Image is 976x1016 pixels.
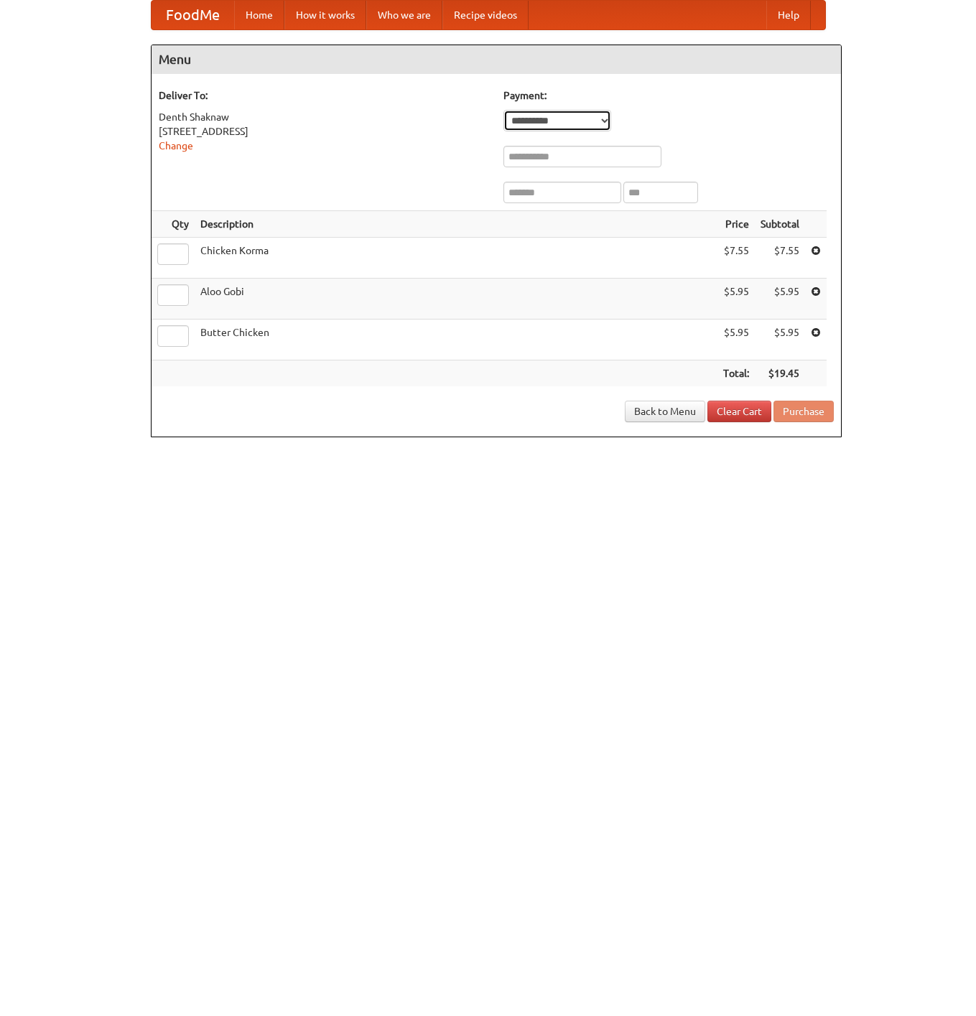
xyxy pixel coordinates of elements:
a: Recipe videos [442,1,529,29]
td: $7.55 [755,238,805,279]
h5: Deliver To: [159,88,489,103]
div: Denth Shaknaw [159,110,489,124]
th: Description [195,211,717,238]
th: Qty [152,211,195,238]
td: Chicken Korma [195,238,717,279]
td: $5.95 [717,320,755,360]
a: Change [159,140,193,152]
a: FoodMe [152,1,234,29]
button: Purchase [773,401,834,422]
a: Help [766,1,811,29]
th: Subtotal [755,211,805,238]
td: $7.55 [717,238,755,279]
th: Price [717,211,755,238]
a: Home [234,1,284,29]
td: $5.95 [755,320,805,360]
a: Clear Cart [707,401,771,422]
th: Total: [717,360,755,387]
th: $19.45 [755,360,805,387]
td: $5.95 [717,279,755,320]
td: Butter Chicken [195,320,717,360]
a: Back to Menu [625,401,705,422]
a: Who we are [366,1,442,29]
h4: Menu [152,45,841,74]
td: Aloo Gobi [195,279,717,320]
td: $5.95 [755,279,805,320]
a: How it works [284,1,366,29]
div: [STREET_ADDRESS] [159,124,489,139]
h5: Payment: [503,88,834,103]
